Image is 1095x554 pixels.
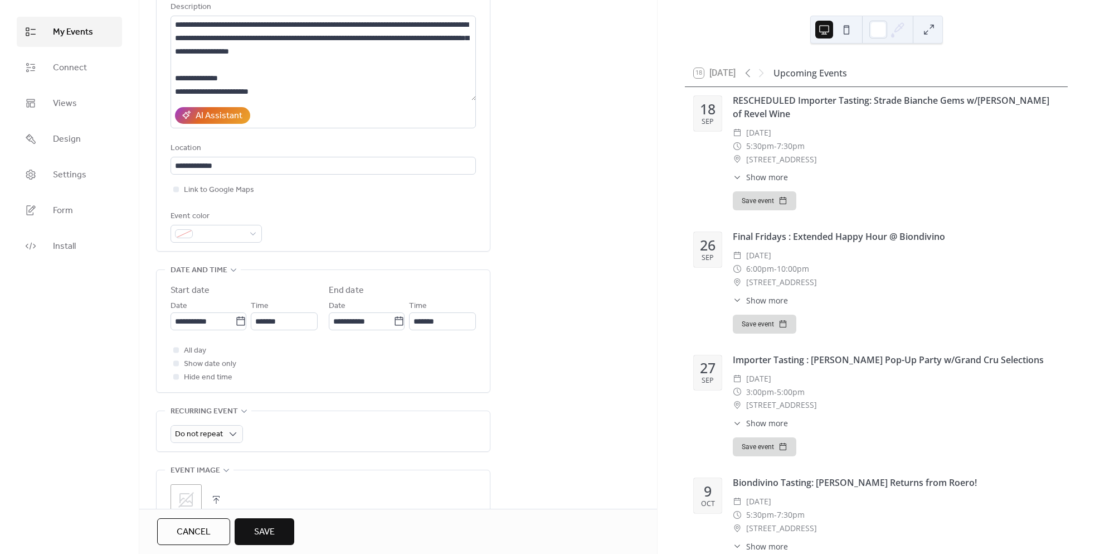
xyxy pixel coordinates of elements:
span: Form [53,204,73,218]
div: ​ [733,398,742,412]
span: Link to Google Maps [184,184,254,197]
span: - [774,262,777,276]
span: - [774,386,777,399]
div: 26 [700,238,716,252]
span: Hide end time [184,371,232,384]
span: Views [53,97,77,110]
div: End date [329,284,364,297]
div: Start date [171,284,210,297]
div: ​ [733,262,742,276]
span: - [774,508,777,522]
div: ​ [733,508,742,522]
span: [STREET_ADDRESS] [746,398,817,412]
button: Save [235,518,294,545]
div: ​ [733,276,742,289]
button: Save event [733,191,796,210]
span: [DATE] [746,495,771,508]
span: Time [251,300,269,313]
span: [DATE] [746,249,771,262]
span: Cancel [177,526,211,539]
span: Connect [53,61,87,75]
div: ​ [733,522,742,535]
span: My Events [53,26,93,39]
span: Date [329,300,345,313]
a: Views [17,88,122,118]
span: 3:00pm [746,386,774,399]
span: Recurring event [171,405,238,418]
div: Biondivino Tasting: [PERSON_NAME] Returns from Roero! [733,476,1059,489]
button: ​Show more [733,171,788,183]
span: All day [184,344,206,358]
a: Form [17,195,122,225]
a: Design [17,124,122,154]
a: My Events [17,17,122,47]
div: AI Assistant [196,109,242,123]
button: ​Show more [733,541,788,552]
span: [STREET_ADDRESS] [746,153,817,166]
button: ​Show more [733,295,788,306]
span: 5:30pm [746,139,774,153]
div: ​ [733,249,742,262]
span: 10:00pm [777,262,809,276]
span: Show more [746,171,788,183]
span: 7:30pm [777,508,805,522]
span: 5:30pm [746,508,774,522]
div: ; [171,484,202,516]
span: Save [254,526,275,539]
div: ​ [733,417,742,429]
span: Show more [746,417,788,429]
div: Location [171,142,474,155]
span: Settings [53,168,86,182]
div: 9 [704,484,712,498]
span: Do not repeat [175,427,223,442]
div: ​ [733,171,742,183]
div: Importer Tasting : [PERSON_NAME] Pop-Up Party w/Grand Cru Selections [733,353,1059,367]
button: Cancel [157,518,230,545]
div: RESCHEDULED Importer Tasting: Strade Bianche Gems w/[PERSON_NAME] of Revel Wine [733,94,1059,121]
button: ​Show more [733,417,788,429]
span: Show more [746,295,788,306]
div: ​ [733,495,742,508]
span: Show more [746,541,788,552]
span: Event image [171,464,220,478]
span: Install [53,240,76,253]
div: ​ [733,386,742,399]
button: AI Assistant [175,107,250,124]
span: 7:30pm [777,139,805,153]
span: [STREET_ADDRESS] [746,276,817,289]
div: Upcoming Events [773,66,847,80]
div: 18 [700,102,716,116]
span: Time [409,300,427,313]
div: Final Fridays : Extended Happy Hour @ Biondivino [733,230,1059,243]
div: Sep [702,118,714,126]
button: Save event [733,437,796,456]
div: 27 [700,361,716,375]
div: ​ [733,541,742,552]
a: Settings [17,160,122,190]
span: [DATE] [746,126,771,139]
span: 6:00pm [746,262,774,276]
span: Show date only [184,358,236,371]
span: Design [53,133,81,146]
div: Description [171,1,474,14]
div: Sep [702,254,714,262]
div: ​ [733,126,742,139]
div: ​ [733,139,742,153]
button: Save event [733,315,796,334]
div: ​ [733,153,742,166]
div: Event color [171,210,260,223]
a: Connect [17,52,122,83]
span: [STREET_ADDRESS] [746,522,817,535]
span: Date and time [171,264,227,277]
span: - [774,139,777,153]
a: Install [17,231,122,261]
div: ​ [733,372,742,386]
div: ​ [733,295,742,306]
span: Date [171,300,187,313]
div: Sep [702,377,714,384]
div: Oct [701,500,715,508]
span: 5:00pm [777,386,805,399]
span: [DATE] [746,372,771,386]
